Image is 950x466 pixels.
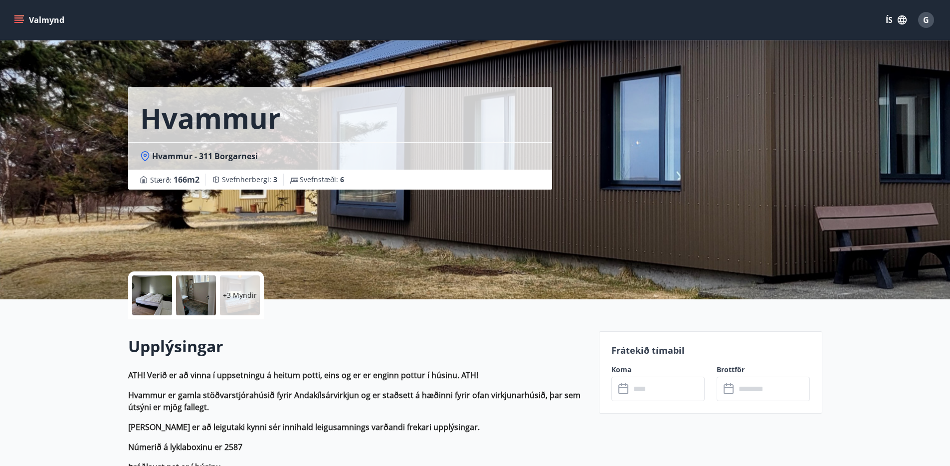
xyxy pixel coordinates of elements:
h1: Hvammur [140,99,280,137]
button: G [914,8,938,32]
strong: Númerið á lyklaboxinu er 2587 [128,442,242,453]
strong: ATH! Verið er að vinna í uppsetningu á heitum potti, eins og er er enginn pottur í húsinu. ATH! [128,370,478,381]
span: G [923,14,929,25]
span: 6 [340,175,344,184]
strong: [PERSON_NAME] er að leigutaki kynni sér innihald leigusamnings varðandi frekari upplýsingar. [128,422,480,433]
span: 3 [273,175,277,184]
button: ÍS [880,11,912,29]
span: Hvammur - 311 Borgarnesi [152,151,258,162]
span: Svefnherbergi : [222,175,277,185]
h2: Upplýsingar [128,335,587,357]
label: Koma [611,365,705,375]
span: 166 m2 [174,174,199,185]
span: Stærð : [150,174,199,186]
span: Svefnstæði : [300,175,344,185]
strong: Hvammur er gamla stöðvarstjórahúsið fyrir Andakílsárvirkjun og er staðsett á hæðinni fyrir ofan v... [128,390,580,413]
label: Brottför [717,365,810,375]
p: Frátekið tímabil [611,344,810,357]
p: +3 Myndir [223,290,257,300]
button: menu [12,11,68,29]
